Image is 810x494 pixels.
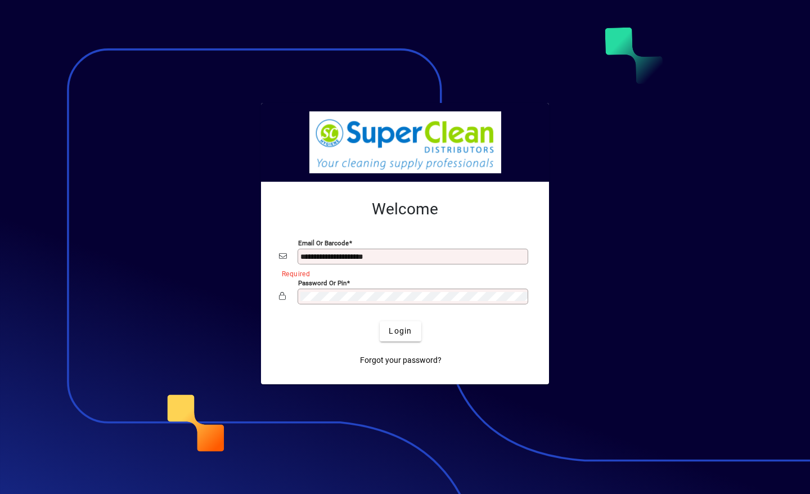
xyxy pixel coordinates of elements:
[298,239,349,246] mat-label: Email or Barcode
[279,200,531,219] h2: Welcome
[380,321,421,342] button: Login
[360,354,442,366] span: Forgot your password?
[298,279,346,286] mat-label: Password or Pin
[389,325,412,337] span: Login
[355,351,446,371] a: Forgot your password?
[282,267,522,279] mat-error: Required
